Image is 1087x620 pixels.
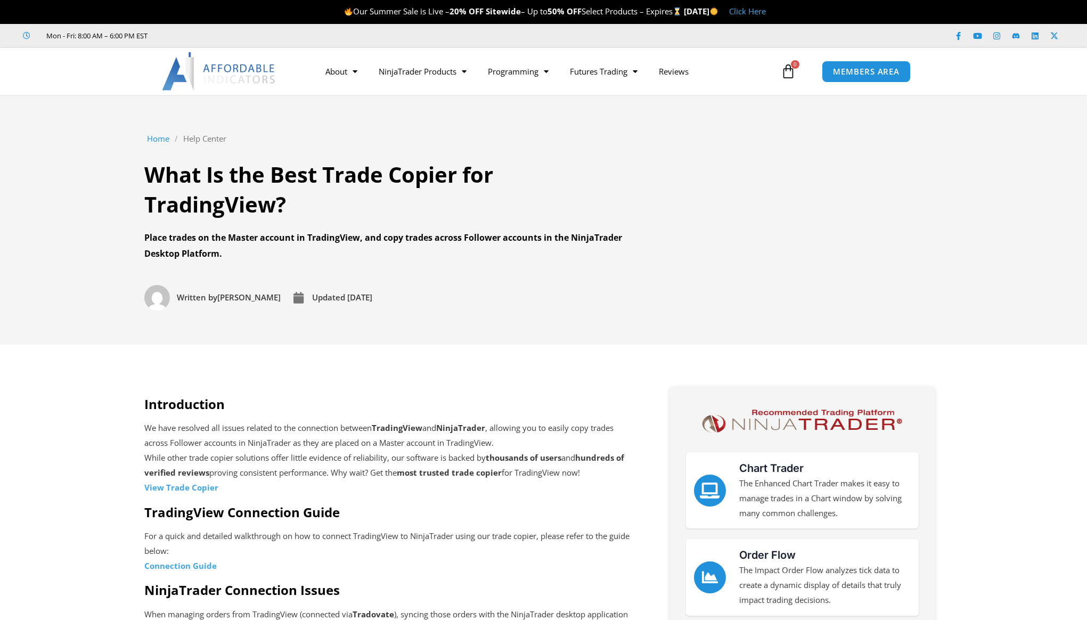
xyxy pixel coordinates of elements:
img: 🔥 [345,7,353,15]
p: We have resolved all issues related to the connection between and , allowing you to easily copy t... [144,421,633,495]
div: Place trades on the Master account in TradingView, and copy trades across Follower accounts in th... [144,230,634,262]
a: 0 [765,56,812,87]
a: Programming [477,59,559,84]
a: Reviews [648,59,699,84]
span: / [175,132,178,146]
a: About [315,59,368,84]
strong: thousands of users [486,452,561,463]
p: The Impact Order Flow analyzes tick data to create a dynamic display of details that truly impact... [739,563,911,608]
a: Futures Trading [559,59,648,84]
a: Order Flow [694,561,726,593]
p: For a quick and detailed walkthrough on how to connect TradingView to NinjaTrader using our trade... [144,529,633,574]
p: The Enhanced Chart Trader makes it easy to manage trades in a Chart window by solving many common... [739,476,911,521]
a: Help Center [183,132,226,146]
strong: hundreds of verified reviews [144,452,624,478]
nav: Menu [315,59,778,84]
span: MEMBERS AREA [833,68,900,76]
a: MEMBERS AREA [822,61,911,83]
strong: 20% OFF [449,6,484,17]
strong: Introduction [144,395,225,413]
strong: View Trade Copier [144,482,218,493]
strong: TradingView Connection Guide [144,503,340,521]
strong: NinjaTrader [436,422,485,433]
strong: most trusted trade copier [397,467,502,478]
span: Mon - Fri: 8:00 AM – 6:00 PM EST [44,29,148,42]
iframe: Customer reviews powered by Trustpilot [162,30,322,41]
span: 0 [791,60,799,69]
strong: Sitewide [486,6,521,17]
span: [PERSON_NAME] [174,290,281,305]
span: Our Summer Sale is Live – – Up to Select Products – Expires [344,6,684,17]
a: Connection Guide [144,560,217,571]
img: Picture of David Koehler [144,285,170,311]
span: Written by [177,292,217,303]
img: LogoAI | Affordable Indicators – NinjaTrader [162,52,276,91]
h1: What Is the Best Trade Copier for TradingView? [144,160,634,219]
a: Chart Trader [694,475,726,507]
img: NinjaTrader Logo | Affordable Indicators – NinjaTrader [697,406,906,436]
strong: NinjaTrader Connection Issues [144,581,340,599]
img: 🌞 [710,7,718,15]
span: Updated [312,292,345,303]
a: Order Flow [739,549,796,561]
time: [DATE] [347,292,372,303]
strong: Tradovate [353,609,394,619]
a: Home [147,132,169,146]
strong: TradingView [372,422,422,433]
strong: 50% OFF [547,6,582,17]
a: Click Here [729,6,766,17]
strong: [DATE] [684,6,718,17]
img: ⌛ [673,7,681,15]
a: Chart Trader [739,462,804,475]
a: NinjaTrader Products [368,59,477,84]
